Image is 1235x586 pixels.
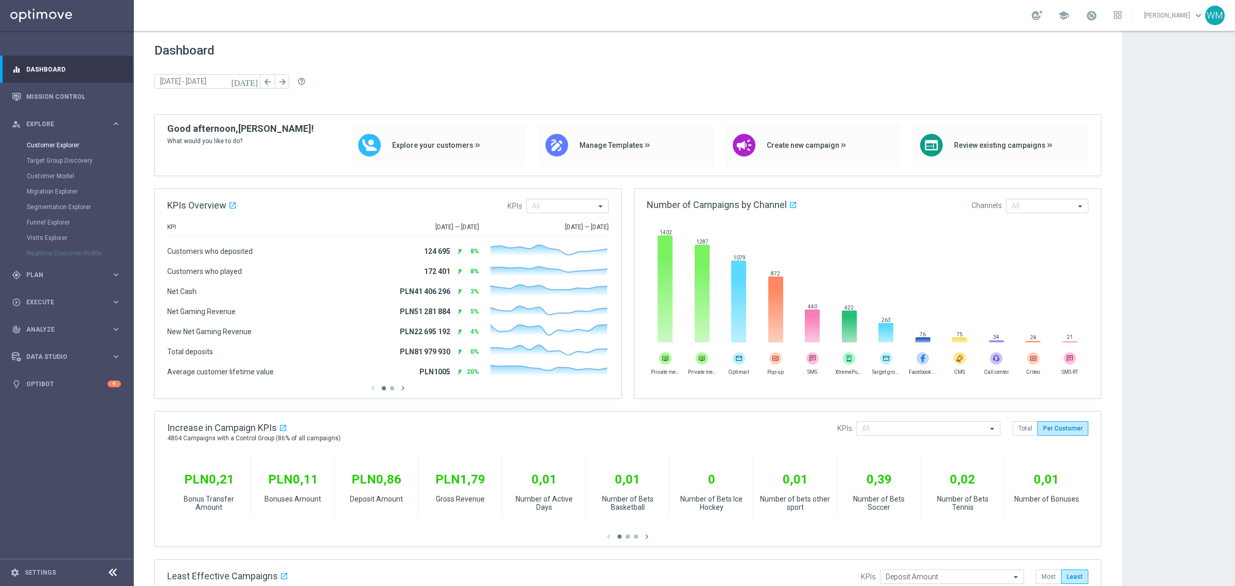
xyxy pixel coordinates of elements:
[12,83,121,110] div: Mission Control
[11,93,121,101] button: Mission Control
[1058,10,1069,21] span: school
[27,168,133,184] div: Customer Model
[11,120,121,128] button: person_search Explore keyboard_arrow_right
[12,119,21,129] i: person_search
[27,246,133,261] div: Realtime Customer Profile
[26,272,111,278] span: Plan
[26,326,111,333] span: Analyze
[1205,6,1225,25] div: WM
[27,199,133,215] div: Segmentation Explorer
[27,157,107,165] a: Target Group Discovery
[27,218,107,227] a: Funnel Explorer
[26,121,111,127] span: Explore
[26,370,108,398] a: Optibot
[12,298,111,307] div: Execute
[10,568,20,577] i: settings
[26,83,121,110] a: Mission Control
[11,271,121,279] button: gps_fixed Plan keyboard_arrow_right
[12,380,21,389] i: lightbulb
[12,298,21,307] i: play_circle_outline
[12,325,21,334] i: track_changes
[27,184,133,199] div: Migration Explorer
[27,230,133,246] div: Visits Explorer
[11,325,121,334] button: track_changes Analyze keyboard_arrow_right
[12,370,121,398] div: Optibot
[12,270,21,280] i: gps_fixed
[27,234,107,242] a: Visits Explorer
[12,270,111,280] div: Plan
[108,381,121,387] div: 4
[111,297,121,307] i: keyboard_arrow_right
[111,270,121,280] i: keyboard_arrow_right
[111,324,121,334] i: keyboard_arrow_right
[12,65,21,74] i: equalizer
[1143,8,1205,23] a: [PERSON_NAME]keyboard_arrow_down
[25,570,56,576] a: Settings
[26,354,111,360] span: Data Studio
[27,153,133,168] div: Target Group Discovery
[27,187,107,196] a: Migration Explorer
[12,352,111,361] div: Data Studio
[27,172,107,180] a: Customer Model
[1193,10,1204,21] span: keyboard_arrow_down
[11,65,121,74] button: equalizer Dashboard
[26,56,121,83] a: Dashboard
[27,215,133,230] div: Funnel Explorer
[111,119,121,129] i: keyboard_arrow_right
[27,141,107,149] a: Customer Explorer
[26,299,111,305] span: Execute
[12,56,121,83] div: Dashboard
[12,325,111,334] div: Analyze
[12,119,111,129] div: Explore
[11,353,121,361] button: Data Studio keyboard_arrow_right
[27,137,133,153] div: Customer Explorer
[111,352,121,361] i: keyboard_arrow_right
[11,380,121,388] button: lightbulb Optibot 4
[27,203,107,211] a: Segmentation Explorer
[11,298,121,306] button: play_circle_outline Execute keyboard_arrow_right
